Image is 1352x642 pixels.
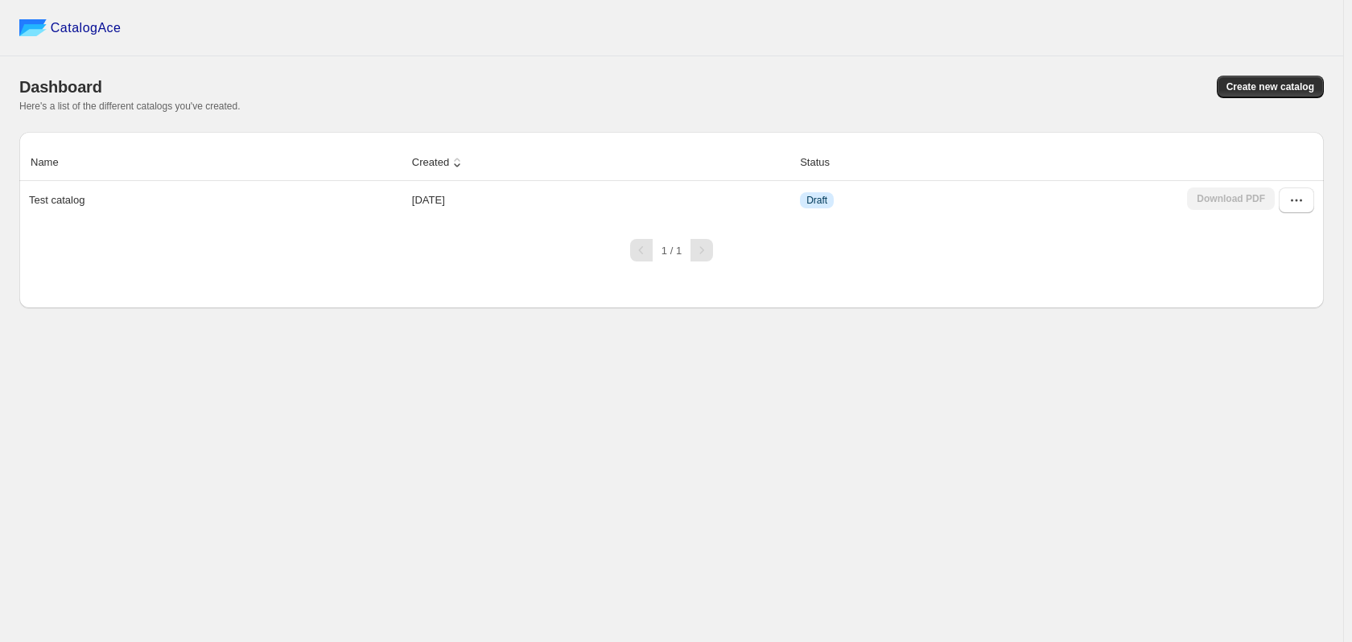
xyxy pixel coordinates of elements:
button: Name [28,147,77,178]
span: Dashboard [19,78,102,96]
button: Status [798,147,848,178]
span: 1 / 1 [662,245,682,257]
td: [DATE] [407,181,795,220]
span: Here's a list of the different catalogs you've created. [19,101,241,112]
p: Test catalog [29,192,84,208]
button: Create new catalog [1217,76,1324,98]
span: Create new catalog [1226,80,1314,93]
span: CatalogAce [51,20,122,36]
img: catalog ace [19,19,47,36]
button: Created [410,147,468,178]
span: Draft [806,194,827,207]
